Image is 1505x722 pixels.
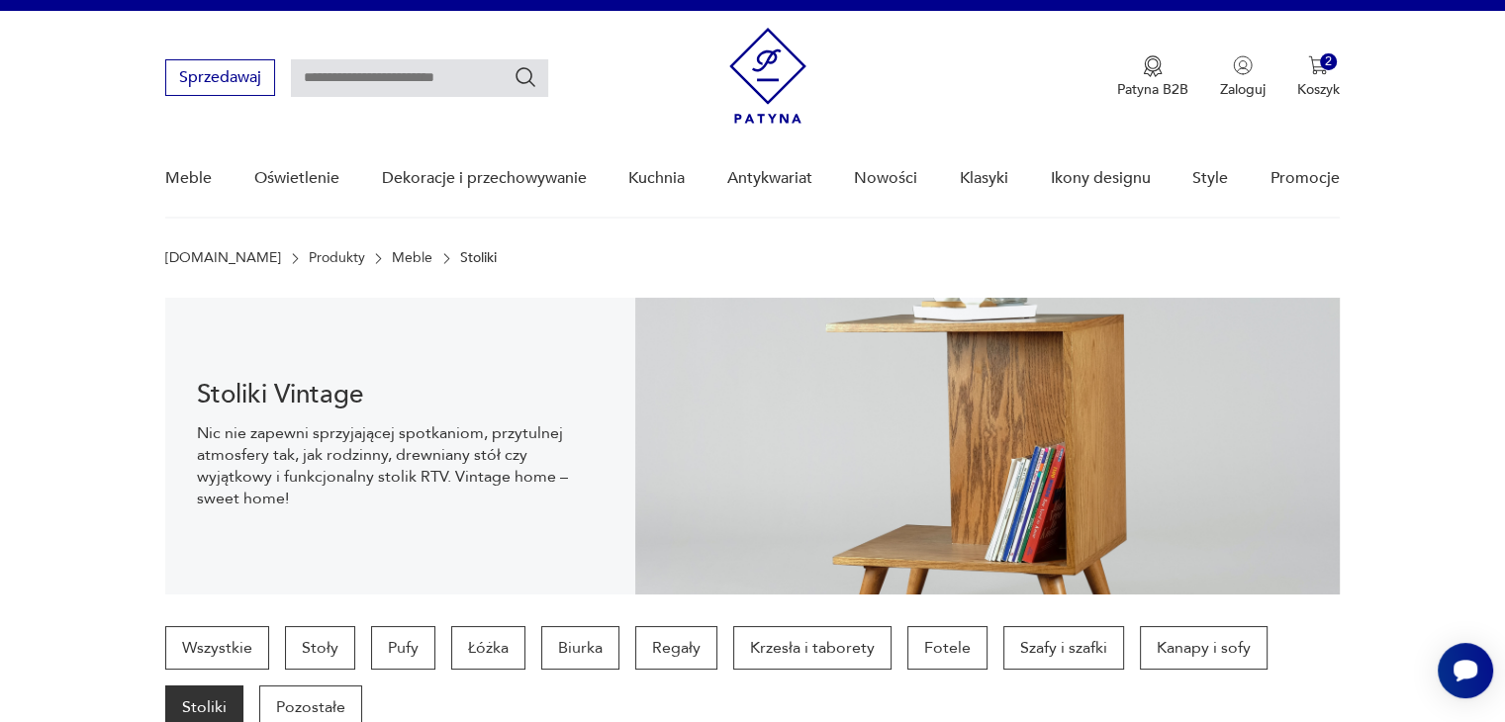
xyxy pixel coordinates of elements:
[285,626,355,670] a: Stoły
[197,383,604,406] h1: Stoliki Vintage
[1270,140,1340,217] a: Promocje
[381,140,586,217] a: Dekoracje i przechowywanie
[1050,140,1150,217] a: Ikony designu
[254,140,339,217] a: Oświetlenie
[451,626,525,670] a: Łóżka
[907,626,988,670] a: Fotele
[165,250,281,266] a: [DOMAIN_NAME]
[733,626,892,670] a: Krzesła i taborety
[1192,140,1228,217] a: Style
[165,72,275,86] a: Sprzedawaj
[1297,80,1340,99] p: Koszyk
[1140,626,1268,670] a: Kanapy i sofy
[1320,53,1337,70] div: 2
[628,140,685,217] a: Kuchnia
[1308,55,1328,75] img: Ikona koszyka
[514,65,537,89] button: Szukaj
[165,59,275,96] button: Sprzedawaj
[392,250,432,266] a: Meble
[1117,55,1188,99] a: Ikona medaluPatyna B2B
[1220,55,1266,99] button: Zaloguj
[165,626,269,670] a: Wszystkie
[541,626,619,670] a: Biurka
[309,250,365,266] a: Produkty
[1220,80,1266,99] p: Zaloguj
[1233,55,1253,75] img: Ikonka użytkownika
[960,140,1008,217] a: Klasyki
[854,140,917,217] a: Nowości
[1117,55,1188,99] button: Patyna B2B
[371,626,435,670] a: Pufy
[635,626,717,670] a: Regały
[727,140,812,217] a: Antykwariat
[1438,643,1493,698] iframe: Smartsupp widget button
[729,28,806,124] img: Patyna - sklep z meblami i dekoracjami vintage
[1143,55,1163,77] img: Ikona medalu
[1003,626,1124,670] a: Szafy i szafki
[1297,55,1340,99] button: 2Koszyk
[1117,80,1188,99] p: Patyna B2B
[460,250,497,266] p: Stoliki
[197,422,604,509] p: Nic nie zapewni sprzyjającej spotkaniom, przytulnej atmosfery tak, jak rodzinny, drewniany stół c...
[635,298,1340,594] img: 2a258ee3f1fcb5f90a95e384ca329760.jpg
[165,140,212,217] a: Meble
